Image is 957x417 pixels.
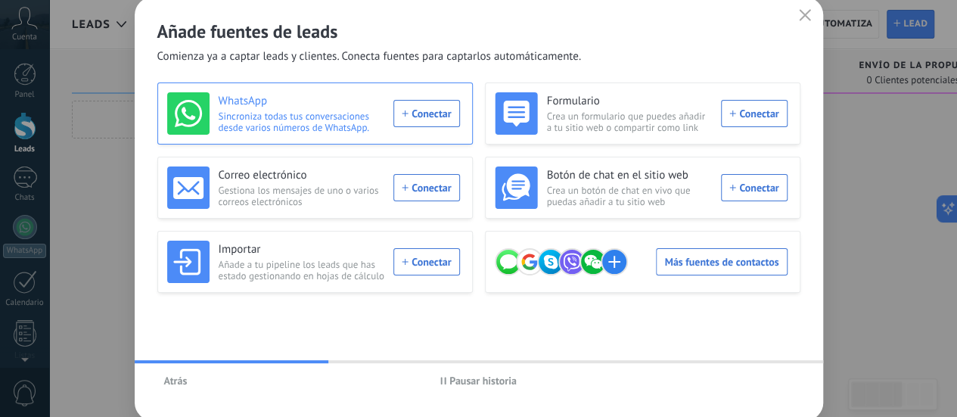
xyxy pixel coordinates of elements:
h3: Correo electrónico [219,168,385,183]
h3: Formulario [547,94,713,109]
h3: WhatsApp [219,94,385,109]
button: Atrás [157,369,194,392]
span: Añade a tu pipeline los leads que has estado gestionando en hojas de cálculo [219,259,385,282]
button: Pausar historia [433,369,524,392]
span: Atrás [164,375,188,386]
h2: Añade fuentes de leads [157,20,800,43]
h3: Importar [219,242,385,257]
span: Crea un formulario que puedes añadir a tu sitio web o compartir como link [547,110,713,133]
span: Gestiona los mensajes de uno o varios correos electrónicos [219,185,385,207]
span: Comienza ya a captar leads y clientes. Conecta fuentes para captarlos automáticamente. [157,49,581,64]
span: Pausar historia [449,375,517,386]
span: Sincroniza todas tus conversaciones desde varios números de WhatsApp. [219,110,385,133]
h3: Botón de chat en el sitio web [547,168,713,183]
span: Crea un botón de chat en vivo que puedas añadir a tu sitio web [547,185,713,207]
